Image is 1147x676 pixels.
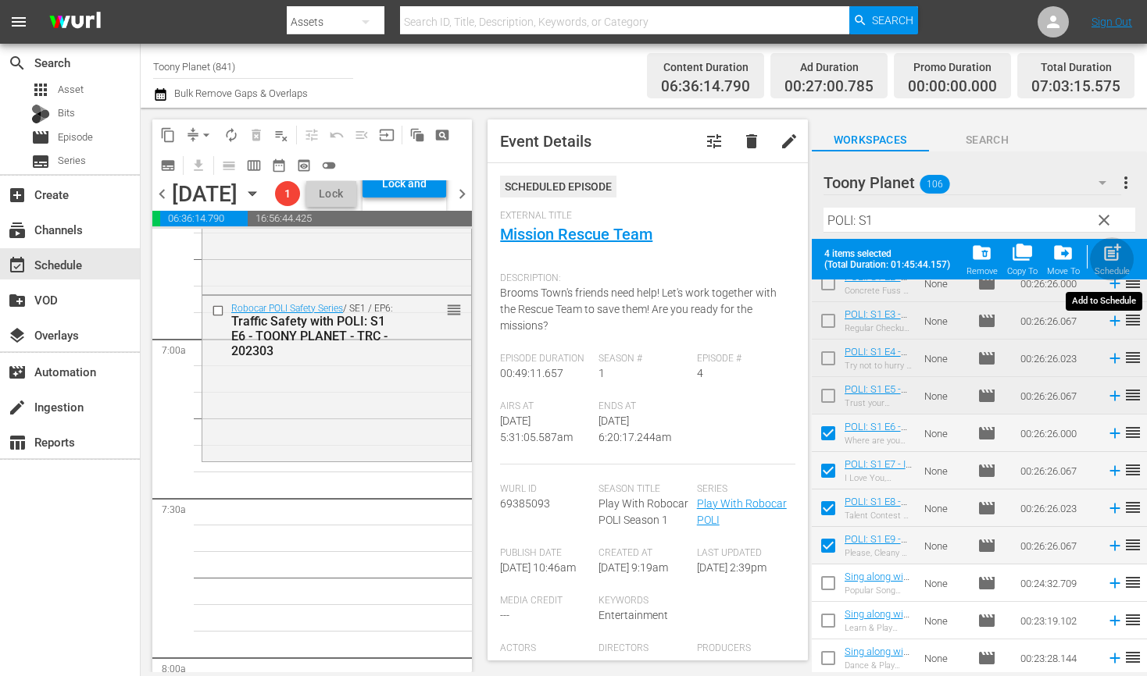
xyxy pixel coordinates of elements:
span: 00:49:11.657 [500,367,563,379]
span: Event Details [500,132,591,151]
span: Overlays [8,326,27,345]
a: Play With Robocar POLI [697,497,787,526]
button: Lock and Publish [363,169,446,197]
div: Learn & Play Song [845,623,913,633]
a: POLI: S1 E5 - Trust your friends & [PERSON_NAME]'s Birthday - TOONY PLANET - TRC - 202303 [845,383,912,477]
span: Play With Robocar POLI Season 1 [599,497,688,526]
span: Workspaces [812,130,929,150]
span: delete [742,132,761,151]
span: Download as CSV [180,150,211,180]
span: preview_outlined [296,158,312,173]
div: Regular Checkup day & Fuss about Ghost [845,323,913,333]
span: Episode [977,424,996,443]
span: more_vert [1117,173,1135,192]
div: Lock and Publish [370,169,438,197]
a: POLI: S1 E4 - Try not to hurry & I want to be praised - TOONY PLANET - TRC - 202303 [845,346,910,428]
img: ans4CAIJ8jUAAAAAAAAAAAAAAAAAAAAAAAAgQb4GAAAAAAAAAAAAAAAAAAAAAAAAJMjXAAAAAAAAAAAAAAAAAAAAAAAAgAT5G... [38,4,113,41]
div: Toony Planet [824,161,1121,205]
svg: Add to Schedule [1106,312,1124,329]
button: more_vert [1117,164,1135,201]
span: Search [8,54,27,73]
span: Series [31,152,50,171]
span: Created At [599,547,689,560]
button: Search [849,6,918,34]
span: Schedule [8,256,27,275]
a: POLI: S1 E8 - Talent Contest & Keep your promise - TOONY PLANET - TRC - 202303 [845,496,909,578]
button: Move To [1042,237,1084,281]
div: Remove [967,266,998,276]
svg: Add to Schedule [1106,537,1124,554]
span: menu [9,12,28,31]
span: toggle_off [321,158,337,173]
span: Episode [977,611,996,630]
a: Sign Out [1092,16,1132,28]
span: input [379,127,395,143]
span: 4 items selected [824,248,957,259]
span: reorder [1124,386,1142,404]
td: None [918,602,971,639]
span: [DATE] 5:31:05.587am [500,414,573,443]
span: 00:27:00.785 [784,78,874,96]
a: POLI: S1 E6 - Where are you going, Cleany? & [PERSON_NAME] is angry! - TOONY PLANET - TRC - 202303 [845,421,912,526]
div: Please, Cleany & Let's be clean! [845,548,913,558]
a: POLI: S1 E9 - Please, Cleany & Let's be clean! - TOONY PLANET - TRC - 202303 [845,533,909,615]
td: 00:26:26.067 [1014,452,1100,489]
span: arrow_drop_down [198,127,214,143]
span: reorder [1124,348,1142,367]
span: (Total Duration: 01:45:44.157) [824,259,957,270]
button: Copy To [1002,237,1042,281]
span: 06:36:14.790 [661,78,750,96]
div: Bits [31,105,50,123]
span: Episode [977,536,996,555]
span: Month Calendar View [266,153,291,178]
span: Clear Lineup [269,123,294,148]
td: 00:26:26.067 [1014,302,1100,340]
td: None [918,527,971,564]
button: edit [770,123,808,160]
span: Search [929,130,1046,150]
span: Episode [977,311,996,330]
span: Episode [977,461,996,480]
span: Asset [31,80,50,99]
span: Channels [8,221,27,240]
svg: Add to Schedule [1106,649,1124,667]
span: playlist_remove_outlined [273,127,289,143]
td: 00:26:26.023 [1014,489,1100,527]
span: --- [500,609,509,621]
button: Remove [962,237,1002,281]
span: Description: [500,272,787,285]
span: Create Series Block [155,153,180,178]
svg: Add to Schedule [1106,275,1124,292]
span: Entertainment [599,609,668,621]
button: tune [695,123,733,160]
span: Create Search Block [430,123,455,148]
button: delete [733,123,770,160]
span: Bulk Remove Gaps & Overlaps [172,87,308,99]
span: Producers [697,642,788,655]
span: drive_file_move [1052,242,1074,263]
span: reorder [1124,573,1142,592]
span: chevron_left [152,184,172,204]
td: None [918,302,971,340]
span: Remove Item From Workspace [962,237,1002,281]
span: reorder [1124,273,1142,292]
span: Move Item To Workspace [1042,237,1084,281]
td: None [918,489,971,527]
button: Schedule [1090,237,1134,281]
div: Where are you going, Cleany? & [PERSON_NAME] is angry! [845,436,913,446]
span: table_chart [8,433,27,452]
span: Episode # [697,353,788,365]
span: Loop Content [219,123,244,148]
div: Total Duration [1031,56,1120,78]
span: Select an event to delete [244,123,269,148]
span: reorder [1124,461,1142,479]
div: I Love You, Grandpa & It's okay to make a mistake [845,473,913,483]
span: 07:03:15.575 [1031,78,1120,96]
span: compress [185,127,201,143]
span: Episode [977,574,996,592]
span: Lock [313,186,350,202]
span: Week Calendar View [241,153,266,178]
span: Last Updated [697,547,788,560]
span: [DATE] 2:39pm [697,561,766,574]
span: reorder [1124,535,1142,554]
